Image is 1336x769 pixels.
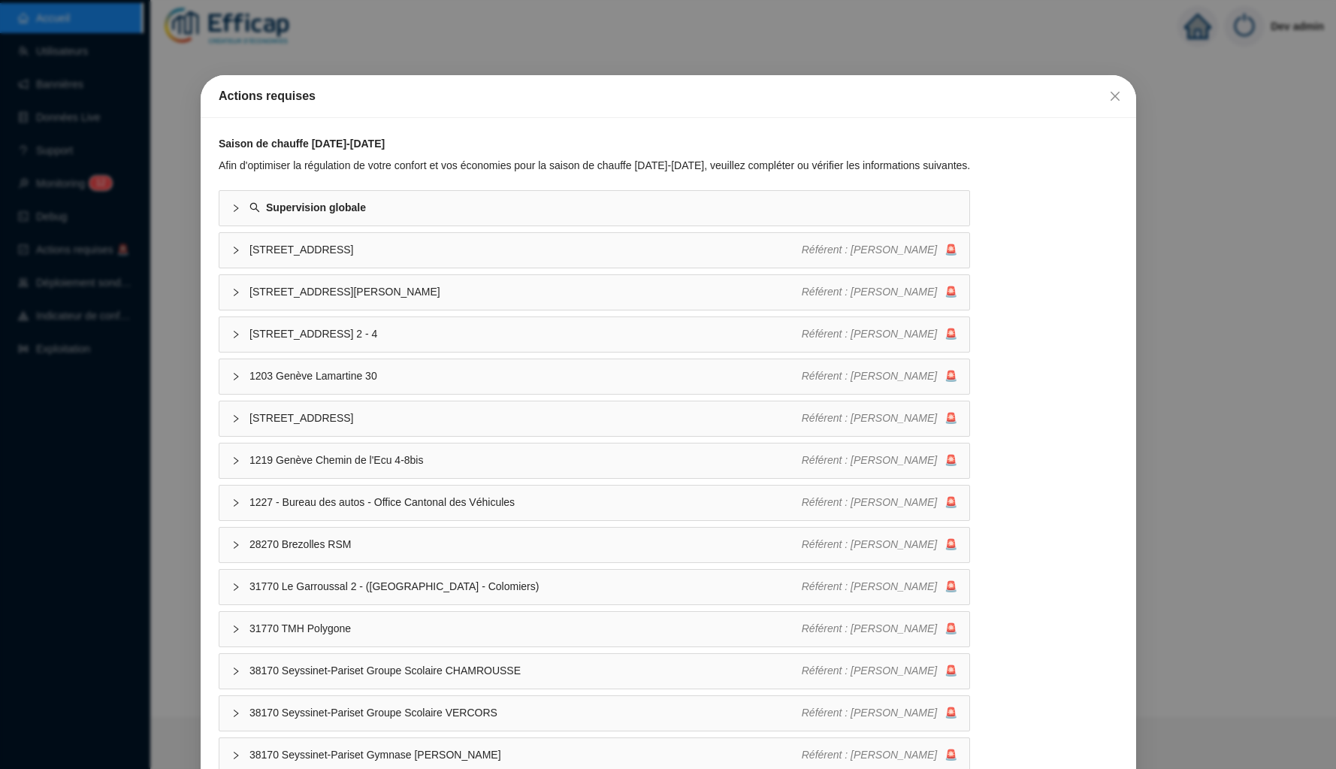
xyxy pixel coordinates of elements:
[231,751,240,760] span: collapsed
[219,528,969,562] div: 28270 Brezolles RSMRéférent : [PERSON_NAME]🚨
[801,495,957,510] div: 🚨
[801,242,957,258] div: 🚨
[231,498,240,507] span: collapsed
[801,328,937,340] span: Référent : [PERSON_NAME]
[249,537,802,553] span: 28270 Brezolles RSM
[249,579,802,595] span: 31770 Le Garroussal 2 - ([GEOGRAPHIC_DATA] - Colomiers)
[801,284,957,300] div: 🚨
[801,622,937,634] span: Référent : [PERSON_NAME]
[219,696,969,731] div: 38170 Seyssinet-Pariset Groupe Scolaire VERCORSRéférent : [PERSON_NAME]🚨
[249,453,802,468] span: 1219 Genève Chemin de l'Ecu 4-8bis
[249,284,802,300] span: [STREET_ADDRESS][PERSON_NAME]
[249,621,802,637] span: 31770 TMH Polygone
[219,570,969,604] div: 31770 Le Garroussal 2 - ([GEOGRAPHIC_DATA] - Colomiers)Référent : [PERSON_NAME]🚨
[801,453,957,468] div: 🚨
[249,495,802,510] span: 1227 - Bureau des autos - Office Cantonal des Véhicules
[801,410,957,426] div: 🚨
[1102,90,1126,102] span: Fermer
[219,191,969,226] div: Supervision globale
[231,330,240,339] span: collapsed
[801,368,957,384] div: 🚨
[249,747,802,763] span: 38170 Seyssinet-Pariset Gymnase [PERSON_NAME]
[249,410,802,426] span: [STREET_ADDRESS]
[801,286,937,298] span: Référent : [PERSON_NAME]
[219,87,1118,105] div: Actions requises
[801,326,957,342] div: 🚨
[801,580,937,592] span: Référent : [PERSON_NAME]
[1108,90,1120,102] span: close
[801,621,957,637] div: 🚨
[801,244,937,256] span: Référent : [PERSON_NAME]
[231,540,240,550] span: collapsed
[231,414,240,423] span: collapsed
[219,654,969,689] div: 38170 Seyssinet-Pariset Groupe Scolaire CHAMROUSSERéférent : [PERSON_NAME]🚨
[801,412,937,424] span: Référent : [PERSON_NAME]
[219,158,970,174] div: Afin d'optimiser la régulation de votre confort et vos économies pour la saison de chauffe [DATE]...
[801,747,957,763] div: 🚨
[219,317,969,352] div: [STREET_ADDRESS] 2 - 4Référent : [PERSON_NAME]🚨
[231,583,240,592] span: collapsed
[219,138,385,150] strong: Saison de chauffe [DATE]-[DATE]
[231,204,240,213] span: collapsed
[801,705,957,721] div: 🚨
[249,242,802,258] span: [STREET_ADDRESS]
[231,456,240,465] span: collapsed
[231,625,240,634] span: collapsed
[249,705,802,721] span: 38170 Seyssinet-Pariset Groupe Scolaire VERCORS
[231,667,240,676] span: collapsed
[801,370,937,382] span: Référent : [PERSON_NAME]
[219,275,969,310] div: [STREET_ADDRESS][PERSON_NAME]Référent : [PERSON_NAME]🚨
[801,749,937,761] span: Référent : [PERSON_NAME]
[1102,84,1126,108] button: Close
[801,707,937,719] span: Référent : [PERSON_NAME]
[801,496,937,508] span: Référent : [PERSON_NAME]
[231,246,240,255] span: collapsed
[249,663,802,679] span: 38170 Seyssinet-Pariset Groupe Scolaire CHAMROUSSE
[801,663,957,679] div: 🚨
[266,201,366,213] strong: Supervision globale
[249,202,260,213] span: search
[249,368,802,384] span: 1203 Genève Lamartine 30
[219,401,969,436] div: [STREET_ADDRESS]Référent : [PERSON_NAME]🚨
[801,665,937,677] span: Référent : [PERSON_NAME]
[219,444,969,478] div: 1219 Genève Chemin de l'Ecu 4-8bisRéférent : [PERSON_NAME]🚨
[249,326,802,342] span: [STREET_ADDRESS] 2 - 4
[231,288,240,297] span: collapsed
[231,372,240,381] span: collapsed
[219,359,969,394] div: 1203 Genève Lamartine 30Référent : [PERSON_NAME]🚨
[219,486,969,520] div: 1227 - Bureau des autos - Office Cantonal des VéhiculesRéférent : [PERSON_NAME]🚨
[801,579,957,595] div: 🚨
[219,612,969,646] div: 31770 TMH PolygoneRéférent : [PERSON_NAME]🚨
[231,709,240,718] span: collapsed
[801,537,957,553] div: 🚨
[801,538,937,550] span: Référent : [PERSON_NAME]
[801,454,937,466] span: Référent : [PERSON_NAME]
[219,233,969,268] div: [STREET_ADDRESS]Référent : [PERSON_NAME]🚨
